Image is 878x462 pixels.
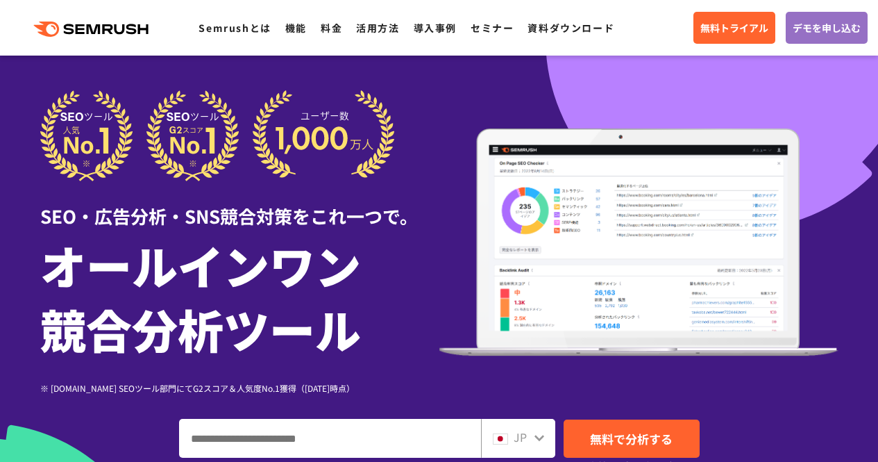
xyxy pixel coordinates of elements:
input: ドメイン、キーワードまたはURLを入力してください [180,420,480,457]
a: デモを申し込む [786,12,868,44]
a: 機能 [285,21,307,35]
span: 無料トライアル [700,20,768,35]
h1: オールインワン 競合分析ツール [40,233,439,361]
a: 料金 [321,21,342,35]
a: Semrushとは [199,21,271,35]
a: 無料トライアル [693,12,775,44]
span: JP [514,429,527,445]
div: SEO・広告分析・SNS競合対策をこれ一つで。 [40,181,439,229]
a: セミナー [471,21,514,35]
span: デモを申し込む [793,20,861,35]
a: 導入事例 [414,21,457,35]
div: ※ [DOMAIN_NAME] SEOツール部門にてG2スコア＆人気度No.1獲得（[DATE]時点） [40,381,439,395]
a: 資料ダウンロード [527,21,614,35]
a: 活用方法 [356,21,399,35]
span: 無料で分析する [590,430,673,447]
a: 無料で分析する [564,420,700,458]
